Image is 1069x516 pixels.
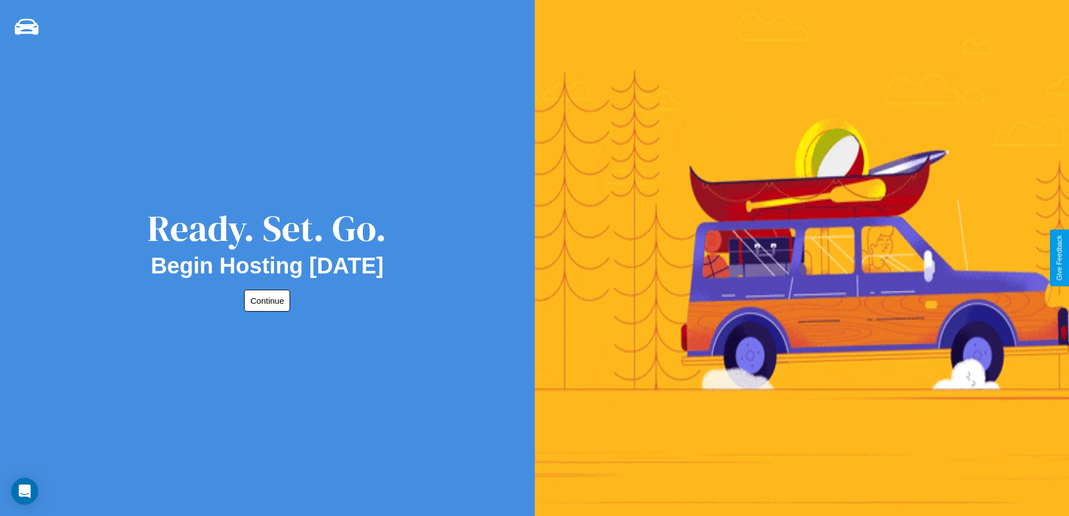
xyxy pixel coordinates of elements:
h2: Begin Hosting [DATE] [151,253,384,278]
div: Ready. Set. Go. [148,203,387,253]
div: Open Intercom Messenger [11,478,38,505]
button: Continue [244,290,290,312]
div: Give Feedback [1056,235,1063,281]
